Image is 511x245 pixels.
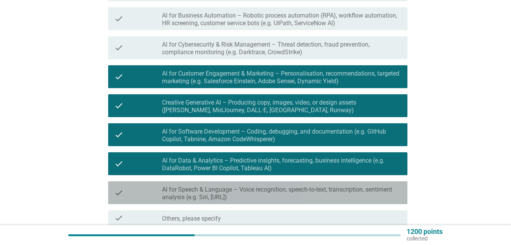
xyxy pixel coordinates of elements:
[114,126,123,143] i: check
[114,10,123,27] i: check
[114,213,123,222] i: check
[407,228,443,235] p: 1200 points
[407,235,443,242] p: collected
[162,128,401,143] label: AI for Software Development – Coding, debugging, and documentation (e.g. GitHub Copilot, Tabnine,...
[114,155,123,172] i: check
[114,97,123,114] i: check
[162,12,401,27] label: AI for Business Automation – Robotic process automation (RPA), workflow automation, HR screening,...
[162,41,401,56] label: AI for Cybersecurity & Risk Management – Threat detection, fraud prevention, compliance monitorin...
[114,39,123,56] i: check
[162,186,401,201] label: AI for Speech & Language – Voice recognition, speech-to-text, transcription, sentiment analysis (...
[162,70,401,85] label: AI for Customer Engagement & Marketing – Personalisation, recommendations, targeted marketing (e....
[162,215,221,222] label: Others, please specify
[114,68,123,85] i: check
[162,157,401,172] label: AI for Data & Analytics – Predictive insights, forecasting, business intelligence (e.g. DataRobot...
[114,184,123,201] i: check
[162,99,401,114] label: Creative Generative AI – Producing copy, images, video, or design assets ([PERSON_NAME], MidJourn...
